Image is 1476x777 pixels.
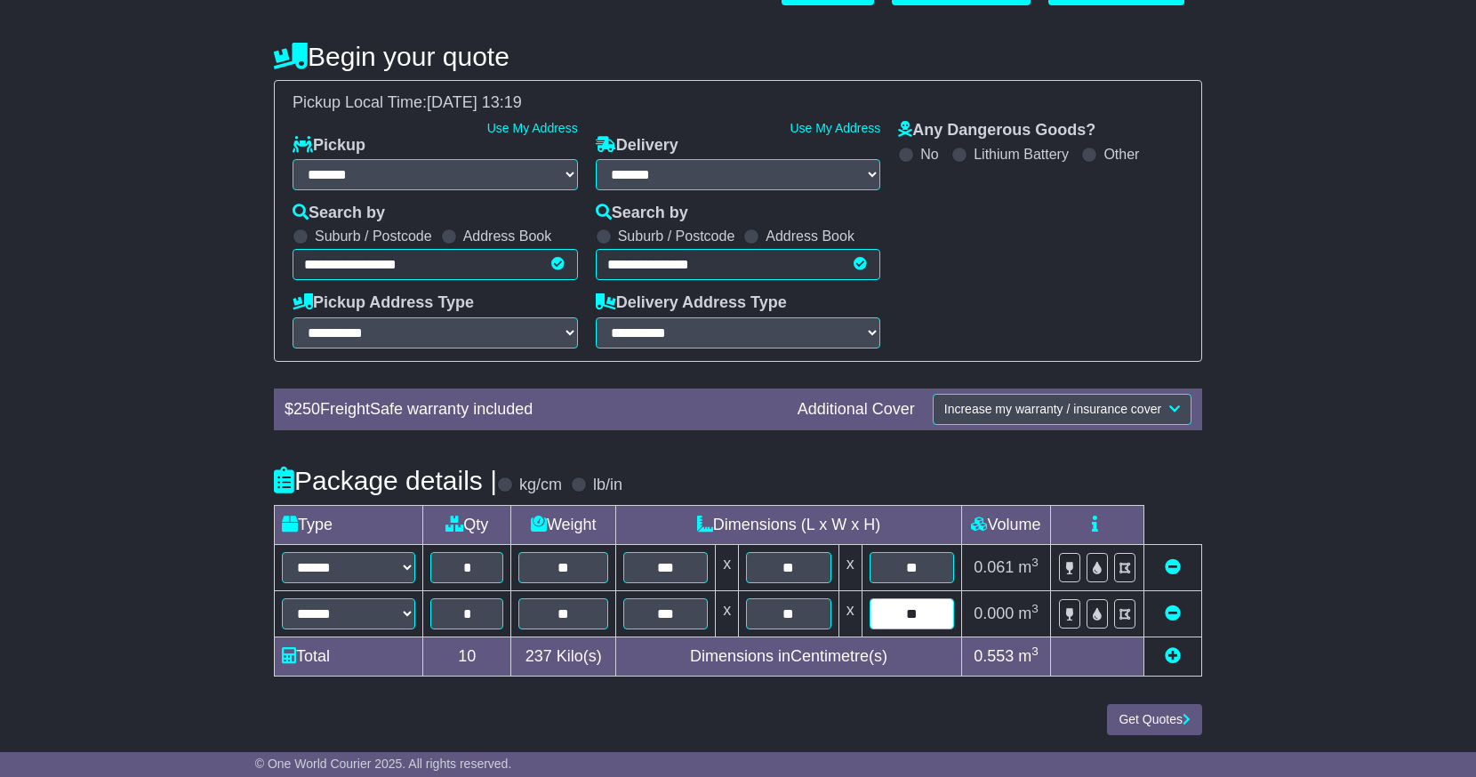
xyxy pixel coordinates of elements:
[293,136,365,156] label: Pickup
[616,637,962,676] td: Dimensions in Centimetre(s)
[974,605,1014,622] span: 0.000
[838,544,862,590] td: x
[1165,605,1181,622] a: Remove this item
[616,505,962,544] td: Dimensions (L x W x H)
[974,647,1014,665] span: 0.553
[511,505,616,544] td: Weight
[1165,558,1181,576] a: Remove this item
[1031,645,1039,658] sup: 3
[1031,556,1039,569] sup: 3
[974,146,1069,163] label: Lithium Battery
[596,204,688,223] label: Search by
[838,590,862,637] td: x
[596,136,678,156] label: Delivery
[944,402,1161,416] span: Increase my warranty / insurance cover
[1165,647,1181,665] a: Add new item
[275,505,423,544] td: Type
[716,544,739,590] td: x
[1018,558,1039,576] span: m
[274,466,497,495] h4: Package details |
[1031,602,1039,615] sup: 3
[293,400,320,418] span: 250
[789,400,924,420] div: Additional Cover
[463,228,552,244] label: Address Book
[593,476,622,495] label: lb/in
[255,757,512,771] span: © One World Courier 2025. All rights reserved.
[790,121,880,135] a: Use My Address
[274,42,1202,71] h4: Begin your quote
[766,228,854,244] label: Address Book
[898,121,1095,140] label: Any Dangerous Goods?
[1103,146,1139,163] label: Other
[618,228,735,244] label: Suburb / Postcode
[276,400,789,420] div: $ FreightSafe warranty included
[920,146,938,163] label: No
[1107,704,1202,735] button: Get Quotes
[716,590,739,637] td: x
[293,293,474,313] label: Pickup Address Type
[293,204,385,223] label: Search by
[284,93,1192,113] div: Pickup Local Time:
[315,228,432,244] label: Suburb / Postcode
[961,505,1050,544] td: Volume
[427,93,522,111] span: [DATE] 13:19
[933,394,1191,425] button: Increase my warranty / insurance cover
[423,637,511,676] td: 10
[596,293,787,313] label: Delivery Address Type
[275,637,423,676] td: Total
[525,647,552,665] span: 237
[974,558,1014,576] span: 0.061
[423,505,511,544] td: Qty
[511,637,616,676] td: Kilo(s)
[1018,605,1039,622] span: m
[519,476,562,495] label: kg/cm
[487,121,578,135] a: Use My Address
[1018,647,1039,665] span: m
